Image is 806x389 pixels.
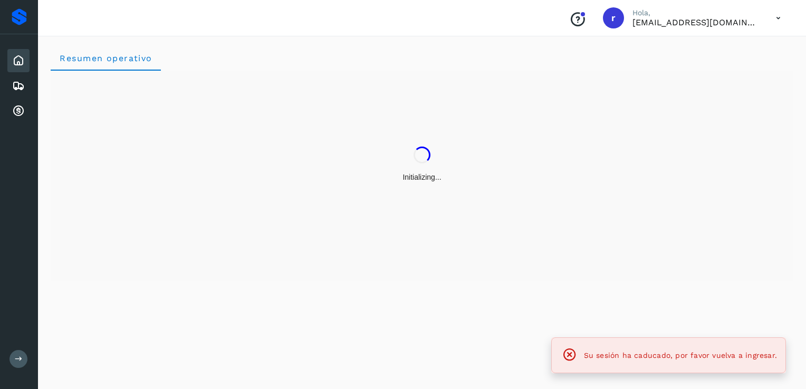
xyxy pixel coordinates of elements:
[7,74,30,98] div: Embarques
[59,53,152,63] span: Resumen operativo
[7,49,30,72] div: Inicio
[7,100,30,123] div: Cuentas por cobrar
[584,351,777,359] span: Su sesión ha caducado, por favor vuelva a ingresar.
[632,17,759,27] p: romanreyes@tumsa.com.mx
[632,8,759,17] p: Hola,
